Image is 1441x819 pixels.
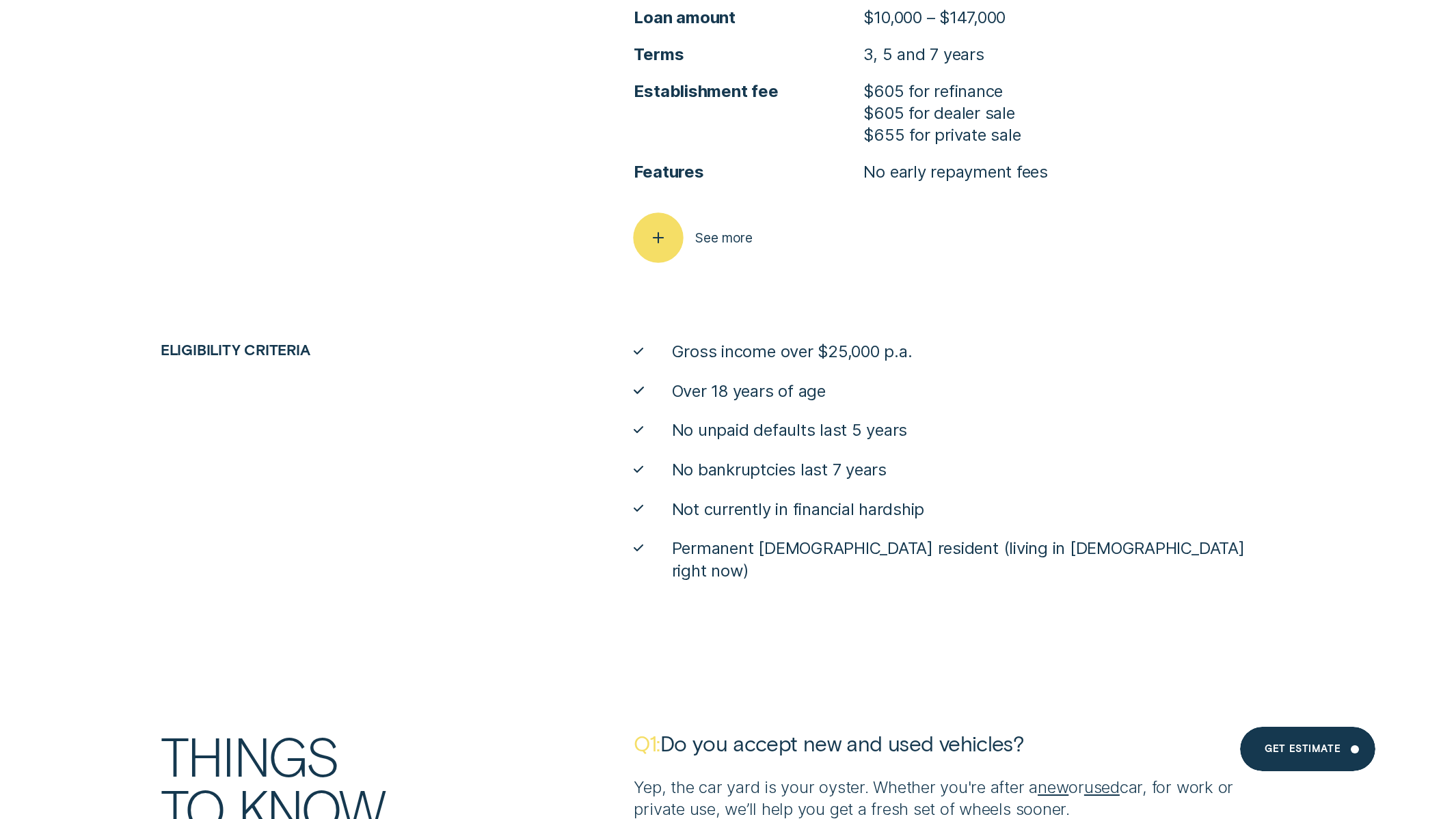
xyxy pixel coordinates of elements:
p: $655 for private sale [863,124,1021,146]
p: 3, 5 and 7 years [863,44,984,66]
span: Permanent [DEMOGRAPHIC_DATA] resident (living in [DEMOGRAPHIC_DATA] right now) [672,538,1280,582]
button: See more [634,213,752,262]
a: used [1084,777,1120,797]
strong: Q1: [634,730,660,755]
span: Over 18 years of age [672,380,826,402]
p: $605 for refinance $605 for dealer sale [863,81,1021,125]
span: Not currently in financial hardship [672,499,925,520]
div: Eligibility criteria [152,341,531,358]
p: $10,000 – $147,000 [863,7,1006,29]
span: Gross income over $25,000 p.a. [672,341,913,363]
p: No early repayment fees [863,161,1047,183]
span: No unpaid defaults last 5 years [672,419,908,441]
span: See more [695,230,752,246]
a: Get Estimate [1240,727,1375,771]
span: No bankruptcies last 7 years [672,459,887,481]
a: new [1038,777,1068,797]
span: Loan amount [634,7,863,29]
span: Features [634,161,863,183]
span: Establishment fee [634,81,863,102]
span: Terms [634,44,863,66]
p: Do you accept new and used vehicles? [634,730,1280,756]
